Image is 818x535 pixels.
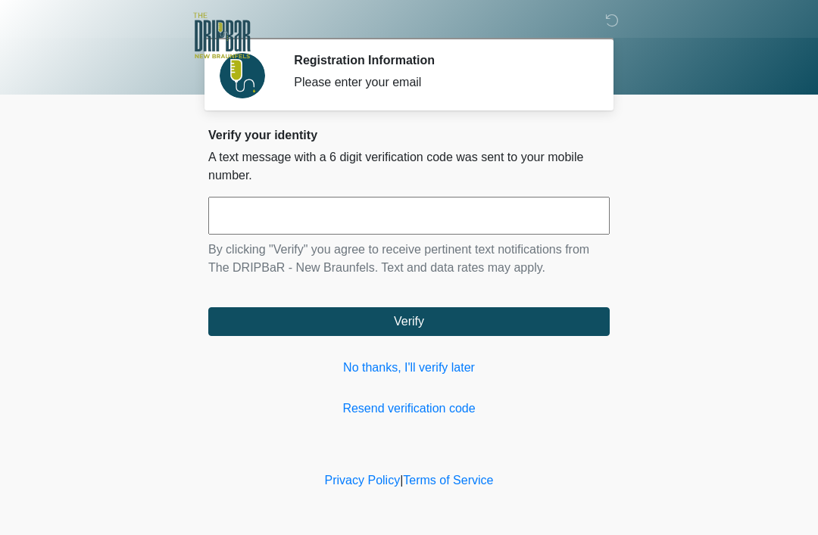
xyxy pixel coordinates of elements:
[208,359,610,377] a: No thanks, I'll verify later
[193,11,251,61] img: The DRIPBaR - New Braunfels Logo
[294,73,587,92] div: Please enter your email
[208,400,610,418] a: Resend verification code
[220,53,265,98] img: Agent Avatar
[208,241,610,277] p: By clicking "Verify" you agree to receive pertinent text notifications from The DRIPBaR - New Bra...
[400,474,403,487] a: |
[208,128,610,142] h2: Verify your identity
[208,307,610,336] button: Verify
[208,148,610,185] p: A text message with a 6 digit verification code was sent to your mobile number.
[325,474,401,487] a: Privacy Policy
[403,474,493,487] a: Terms of Service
